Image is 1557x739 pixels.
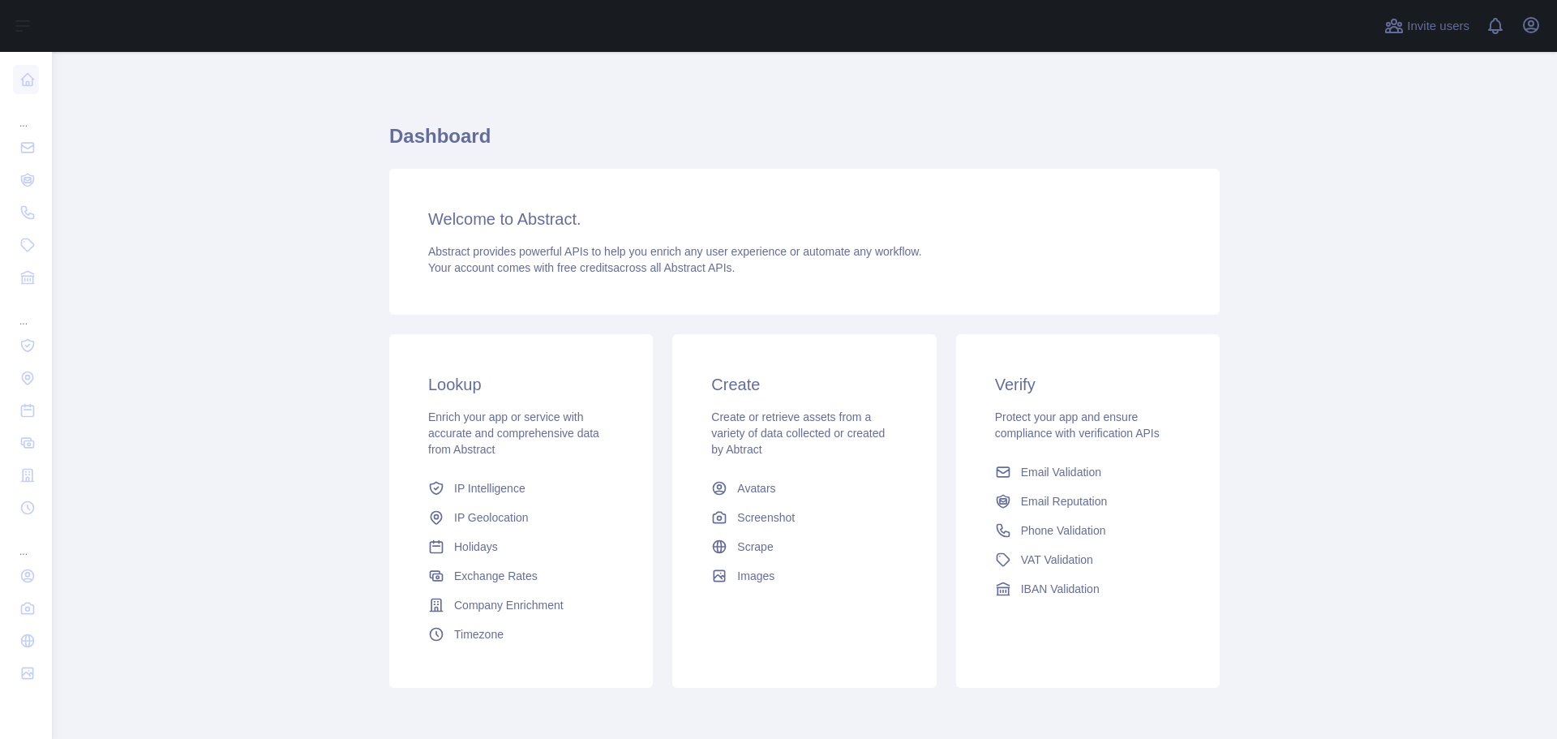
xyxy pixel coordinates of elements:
div: ... [13,97,39,130]
span: Enrich your app or service with accurate and comprehensive data from Abstract [428,410,599,456]
a: IP Geolocation [422,503,620,532]
a: Company Enrichment [422,591,620,620]
a: IBAN Validation [989,574,1187,604]
a: Screenshot [705,503,903,532]
span: Invite users [1407,17,1469,36]
span: Holidays [454,539,498,555]
span: Exchange Rates [454,568,538,584]
h3: Welcome to Abstract. [428,208,1181,230]
h3: Create [711,373,897,396]
span: Email Reputation [1021,493,1108,509]
div: ... [13,295,39,328]
span: Images [737,568,774,584]
span: Abstract provides powerful APIs to help you enrich any user experience or automate any workflow. [428,245,922,258]
a: Avatars [705,474,903,503]
span: Scrape [737,539,773,555]
a: Phone Validation [989,516,1187,545]
a: VAT Validation [989,545,1187,574]
a: Holidays [422,532,620,561]
span: free credits [557,261,613,274]
a: IP Intelligence [422,474,620,503]
button: Invite users [1381,13,1473,39]
a: Email Validation [989,458,1187,487]
span: VAT Validation [1021,552,1093,568]
span: Your account comes with across all Abstract APIs. [428,261,735,274]
a: Exchange Rates [422,561,620,591]
a: Email Reputation [989,487,1187,516]
span: Avatars [737,480,775,496]
span: Create or retrieve assets from a variety of data collected or created by Abtract [711,410,885,456]
a: Scrape [705,532,903,561]
span: Protect your app and ensure compliance with verification APIs [995,410,1160,440]
span: IP Intelligence [454,480,525,496]
h1: Dashboard [389,123,1220,162]
h3: Verify [995,373,1181,396]
span: Phone Validation [1021,522,1106,539]
span: Email Validation [1021,464,1101,480]
span: Timezone [454,626,504,642]
div: ... [13,526,39,558]
a: Timezone [422,620,620,649]
span: Screenshot [737,509,795,526]
span: Company Enrichment [454,597,564,613]
a: Images [705,561,903,591]
h3: Lookup [428,373,614,396]
span: IP Geolocation [454,509,529,526]
span: IBAN Validation [1021,581,1100,597]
